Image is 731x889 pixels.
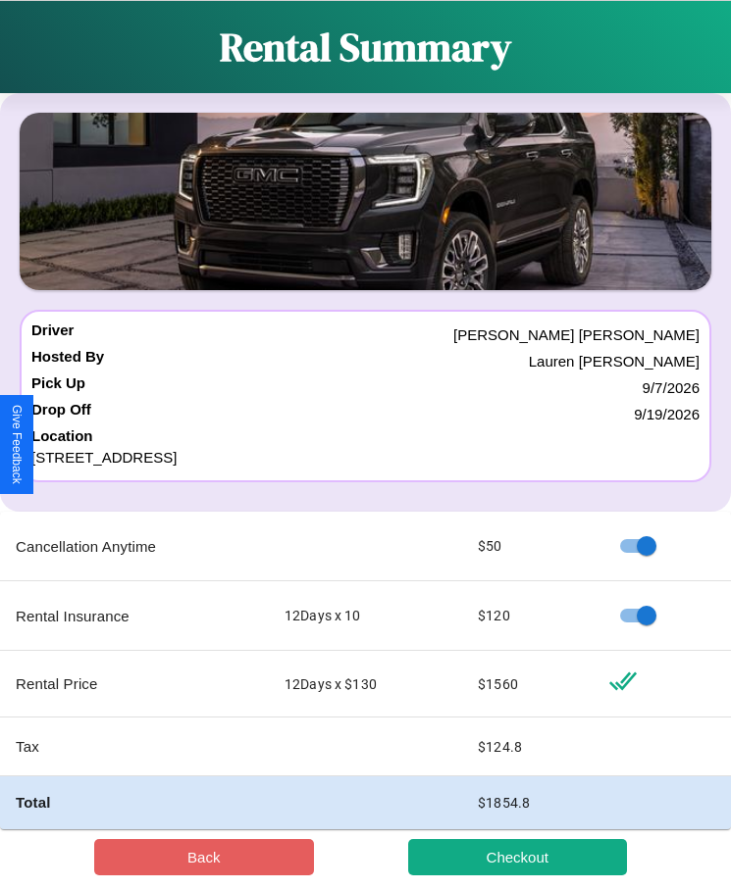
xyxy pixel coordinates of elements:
h4: Total [16,792,253,813]
div: Give Feedback [10,405,24,484]
h4: Pick Up [31,374,85,401]
td: $ 50 [462,512,593,581]
button: Back [94,839,314,875]
p: [STREET_ADDRESS] [31,444,700,470]
td: $ 1560 [462,651,593,717]
h1: Rental Summary [220,21,511,74]
td: $ 120 [462,581,593,651]
p: Rental Price [16,670,253,697]
p: Cancellation Anytime [16,533,253,560]
p: Lauren [PERSON_NAME] [529,348,700,374]
td: 12 Days x $ 130 [269,651,462,717]
p: Tax [16,733,253,760]
h4: Drop Off [31,401,91,427]
p: 9 / 19 / 2026 [634,401,700,427]
h4: Driver [31,321,74,348]
p: Rental Insurance [16,603,253,629]
p: [PERSON_NAME] [PERSON_NAME] [453,321,700,348]
p: 9 / 7 / 2026 [643,374,700,401]
td: $ 1854.8 [462,776,593,829]
td: $ 124.8 [462,717,593,776]
h4: Hosted By [31,348,104,374]
h4: Location [31,427,700,444]
td: 12 Days x 10 [269,581,462,651]
button: Checkout [408,839,628,875]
